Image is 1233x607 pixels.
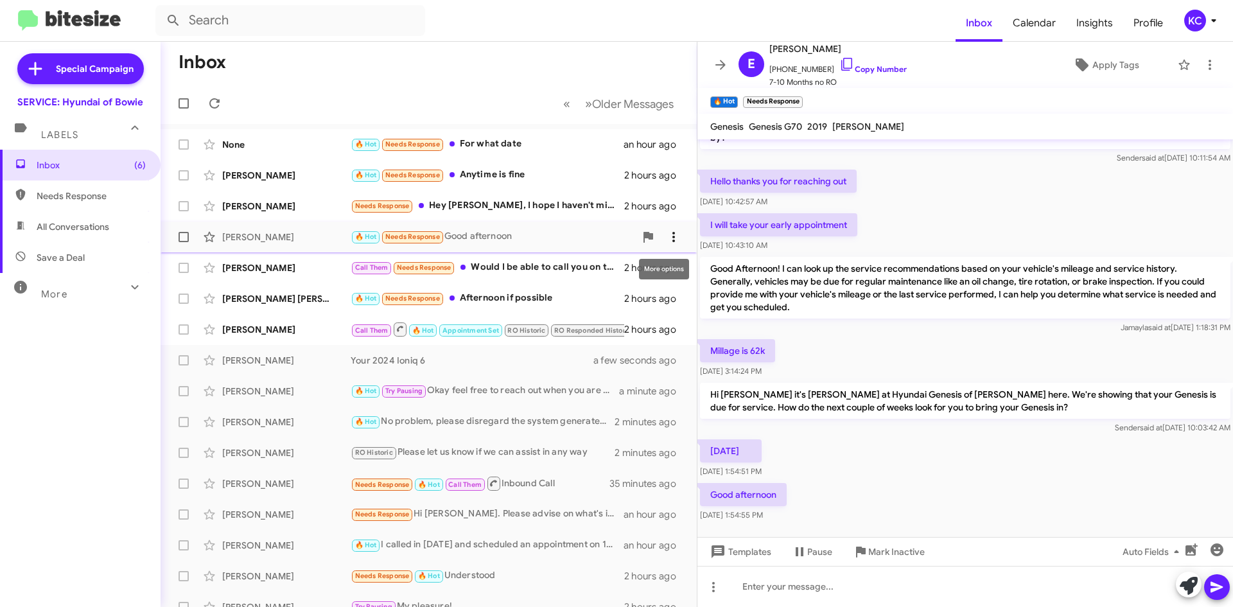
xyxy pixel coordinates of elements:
[355,171,377,179] span: 🔥 Hot
[355,480,410,489] span: Needs Response
[385,171,440,179] span: Needs Response
[355,510,410,518] span: Needs Response
[624,539,686,552] div: an hour ago
[710,96,738,108] small: 🔥 Hot
[807,121,827,132] span: 2019
[700,366,762,376] span: [DATE] 3:14:24 PM
[355,418,377,426] span: 🔥 Hot
[1123,4,1173,42] a: Profile
[743,96,802,108] small: Needs Response
[222,477,351,490] div: [PERSON_NAME]
[222,385,351,398] div: [PERSON_NAME]
[222,416,351,428] div: [PERSON_NAME]
[624,570,686,583] div: 2 hours ago
[355,202,410,210] span: Needs Response
[355,541,377,549] span: 🔥 Hot
[1002,4,1066,42] a: Calendar
[769,57,907,76] span: [PHONE_NUMBER]
[355,263,389,272] span: Call Them
[708,540,771,563] span: Templates
[351,354,609,367] div: Your 2024 Ioniq 6
[351,198,624,213] div: Hey [PERSON_NAME], I hope I haven't misunderstood the appropriate maintenance schedule for my veh...
[609,477,686,490] div: 35 minutes ago
[624,292,686,305] div: 2 hours ago
[222,354,351,367] div: [PERSON_NAME]
[1148,322,1171,332] span: said at
[619,385,686,398] div: a minute ago
[355,140,377,148] span: 🔥 Hot
[222,138,351,151] div: None
[1066,4,1123,42] a: Insights
[609,354,686,367] div: a few seconds ago
[624,508,686,521] div: an hour ago
[585,96,592,112] span: »
[1123,540,1184,563] span: Auto Fields
[615,416,686,428] div: 2 minutes ago
[748,54,755,75] span: E
[37,159,146,172] span: Inbox
[355,448,393,457] span: RO Historic
[624,169,686,182] div: 2 hours ago
[448,480,482,489] span: Call Them
[418,480,440,489] span: 🔥 Hot
[351,475,609,491] div: Inbound Call
[700,170,857,193] p: Hello thanks you for reaching out
[385,233,440,241] span: Needs Response
[615,446,686,459] div: 2 minutes ago
[554,326,631,335] span: RO Responded Historic
[222,200,351,213] div: [PERSON_NAME]
[355,572,410,580] span: Needs Response
[355,326,389,335] span: Call Them
[222,323,351,336] div: [PERSON_NAME]
[710,121,744,132] span: Genesis
[397,263,451,272] span: Needs Response
[563,96,570,112] span: «
[700,257,1230,319] p: Good Afternoon! I can look up the service recommendations based on your vehicle's mileage and ser...
[418,572,440,580] span: 🔥 Hot
[592,97,674,111] span: Older Messages
[17,96,143,109] div: SERVICE: Hyundai of Bowie
[556,91,681,117] nav: Page navigation example
[37,251,85,264] span: Save a Deal
[1184,10,1206,31] div: KC
[1115,423,1230,432] span: Sender [DATE] 10:03:42 AM
[782,540,843,563] button: Pause
[351,538,624,552] div: I called in [DATE] and scheduled an appointment on 10/7
[351,291,624,306] div: Afternoon if possible
[351,507,624,522] div: Hi [PERSON_NAME]. Please advise on what's included in the service and the cost. Thanks! Cw
[179,52,226,73] h1: Inbox
[624,323,686,336] div: 2 hours ago
[412,326,434,335] span: 🔥 Hot
[700,240,767,250] span: [DATE] 10:43:10 AM
[385,294,440,303] span: Needs Response
[1092,53,1139,76] span: Apply Tags
[507,326,545,335] span: RO Historic
[222,261,351,274] div: [PERSON_NAME]
[1112,540,1194,563] button: Auto Fields
[385,387,423,395] span: Try Pausing
[1142,153,1164,163] span: said at
[1040,53,1171,76] button: Apply Tags
[351,229,635,244] div: Good afternoon
[769,41,907,57] span: [PERSON_NAME]
[639,259,689,279] div: More options
[41,129,78,141] span: Labels
[700,213,857,236] p: I will take your early appointment
[351,414,615,429] div: No problem, please disregard the system generated texts
[222,231,351,243] div: [PERSON_NAME]
[351,137,624,152] div: For what date
[700,439,762,462] p: [DATE]
[700,383,1230,419] p: Hi [PERSON_NAME] it's [PERSON_NAME] at Hyundai Genesis of [PERSON_NAME] here. We're showing that ...
[624,200,686,213] div: 2 hours ago
[355,233,377,241] span: 🔥 Hot
[956,4,1002,42] a: Inbox
[355,387,377,395] span: 🔥 Hot
[351,445,615,460] div: Please let us know if we can assist in any way
[222,570,351,583] div: [PERSON_NAME]
[41,288,67,300] span: More
[351,568,624,583] div: Understood
[843,540,935,563] button: Mark Inactive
